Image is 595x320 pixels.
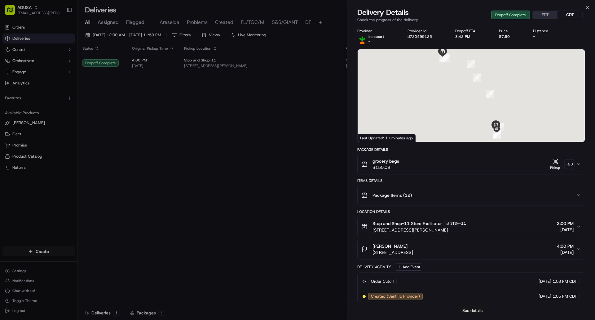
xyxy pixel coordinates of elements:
[408,34,432,39] button: d720499125
[21,59,102,65] div: Start new chat
[16,40,112,47] input: Got a question? Start typing here...
[486,90,494,98] div: 5
[50,88,102,99] a: 💻API Documentation
[408,29,446,34] div: Provider Id
[455,29,489,34] div: Dropoff ETA
[21,65,78,70] div: We're available if you need us!
[533,34,562,39] div: -
[372,158,399,164] span: grocery bags
[372,249,413,255] span: [STREET_ADDRESS]
[493,130,501,138] div: 11
[105,61,113,69] button: Start new chat
[358,216,585,237] button: Stop and Shop-11 Store FacilitatorSTSH-11[STREET_ADDRESS][PERSON_NAME]3:00 PM[DATE]
[548,158,562,170] button: Pickup
[496,123,504,131] div: 6
[473,74,481,82] div: 4
[539,294,551,299] span: [DATE]
[12,90,47,96] span: Knowledge Base
[558,11,582,19] button: CDT
[439,54,447,62] div: 1
[357,209,585,214] div: Location Details
[357,7,418,17] span: Delivery Details
[539,279,551,284] span: [DATE]
[358,134,416,142] div: Last Updated: 10 minutes ago
[450,221,466,226] span: STSH-11
[557,220,574,227] span: 3:00 PM
[557,249,574,255] span: [DATE]
[557,227,574,233] span: [DATE]
[460,306,485,315] button: See details
[6,91,11,96] div: 📗
[357,147,585,152] div: Package Details
[553,279,577,284] span: 1:03 PM CDT
[62,105,75,110] span: Pylon
[557,243,574,249] span: 4:00 PM
[372,243,408,249] span: [PERSON_NAME]
[358,185,585,205] button: Package Items (12)
[455,34,489,39] div: 3:42 PM
[372,192,412,198] span: Package Items ( 12 )
[565,160,574,169] div: + 23
[357,178,585,183] div: Items Details
[395,263,422,271] button: Add Event
[371,294,420,299] span: Created (Sent To Provider)
[548,165,562,170] div: Pickup
[6,59,17,70] img: 1736555255976-a54dd68f-1ca7-489b-9aae-adbdc363a1c4
[44,105,75,110] a: Powered byPylon
[372,227,468,233] span: [STREET_ADDRESS][PERSON_NAME]
[357,17,418,22] span: Check the progress of the delivery
[493,130,501,138] div: 9
[499,34,523,39] div: $7.90
[499,29,523,34] div: Price
[372,164,399,170] span: $150.09
[368,34,384,39] p: Instacart
[467,60,475,68] div: 3
[4,88,50,99] a: 📗Knowledge Base
[371,279,394,284] span: Order Cutoff
[533,11,558,19] button: EDT
[442,54,450,62] div: 2
[6,6,19,19] img: Nash
[357,29,398,34] div: Provider
[358,239,585,259] button: [PERSON_NAME][STREET_ADDRESS]4:00 PM[DATE]
[533,29,562,34] div: Distance
[357,34,367,44] img: profile_instacart_ahold_partner.png
[553,294,577,299] span: 1:05 PM CDT
[372,220,442,227] span: Stop and Shop-11 Store Facilitator
[6,25,113,35] p: Welcome 👋
[52,91,57,96] div: 💻
[357,264,391,269] div: Delivery Activity
[59,90,99,96] span: API Documentation
[358,154,585,174] button: grocery bags$150.09Pickup+23
[548,158,574,170] button: Pickup+23
[368,39,370,44] span: -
